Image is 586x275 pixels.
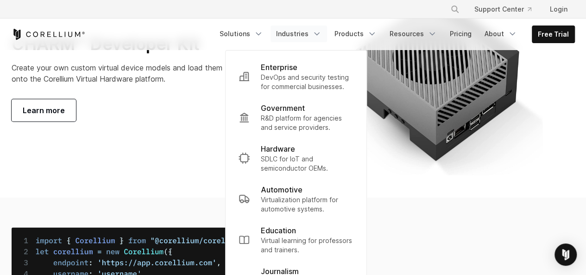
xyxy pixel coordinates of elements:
p: Government [261,102,305,114]
p: Virtualization platform for automotive systems. [261,195,353,214]
a: Support Center [467,1,539,18]
a: Products [329,26,382,42]
div: Navigation Menu [214,26,575,43]
span: Learn more [23,105,65,116]
a: Solutions [214,26,269,42]
p: Virtual learning for professors and trainers. [261,236,353,255]
div: Navigation Menu [439,1,575,18]
p: Education [261,225,296,236]
p: SDLC for IoT and semiconductor OEMs. [261,154,353,173]
a: Enterprise DevOps and security testing for commercial businesses. [231,56,361,97]
a: Automotive Virtualization platform for automotive systems. [231,179,361,219]
p: Automotive [261,184,302,195]
a: Login [542,1,575,18]
a: Pricing [444,26,477,42]
p: Hardware [261,143,295,154]
a: Industries [271,26,327,42]
a: About [479,26,523,42]
div: Open Intercom Messenger [554,243,577,266]
a: Corellium Home [12,29,85,40]
p: Enterprise [261,62,297,73]
p: DevOps and security testing for commercial businesses. [261,73,353,91]
a: Learn more [12,99,76,122]
a: Government R&D platform for agencies and service providers. [231,97,361,138]
a: Resources [384,26,442,42]
span: Create your own custom virtual device models and load them onto the Corellium Virtual Hardware pl... [12,63,222,83]
p: R&D platform for agencies and service providers. [261,114,353,132]
a: Hardware SDLC for IoT and semiconductor OEMs. [231,138,361,179]
a: Free Trial [532,26,574,43]
button: Search [447,1,463,18]
a: Education Virtual learning for professors and trainers. [231,219,361,260]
